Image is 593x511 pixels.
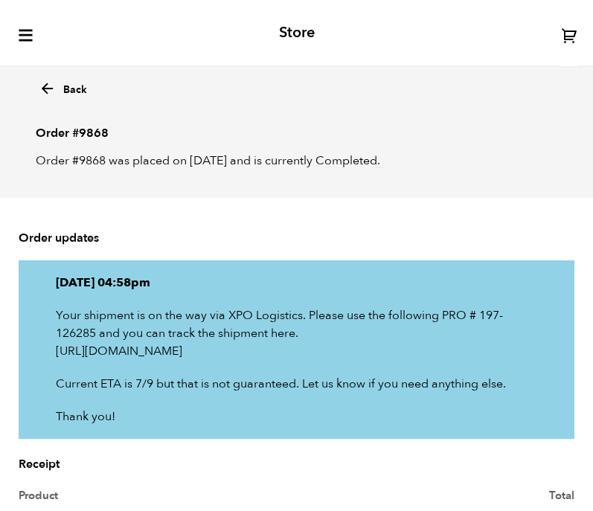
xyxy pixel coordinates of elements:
a: Back [39,76,87,97]
p: Current ETA is 7/9 but that is not guaranteed. Let us know if you need anything else. [56,375,537,393]
p: Thank you! [56,408,537,425]
p: [DATE] 04:58pm [56,274,537,292]
a: [URL][DOMAIN_NAME] [56,343,182,359]
p: Your shipment is on the way via XPO Logistics. Please use the following PRO # 197-126285 and you ... [56,306,537,360]
h2: Order updates [19,231,574,245]
h2: Receipt [19,457,574,472]
h2: Order #9868 [36,114,557,141]
h2: Store [279,24,315,42]
p: Order #9868 was placed on [DATE] and is currently Completed. [36,152,557,170]
button: toggle-mobile-menu [15,22,34,44]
